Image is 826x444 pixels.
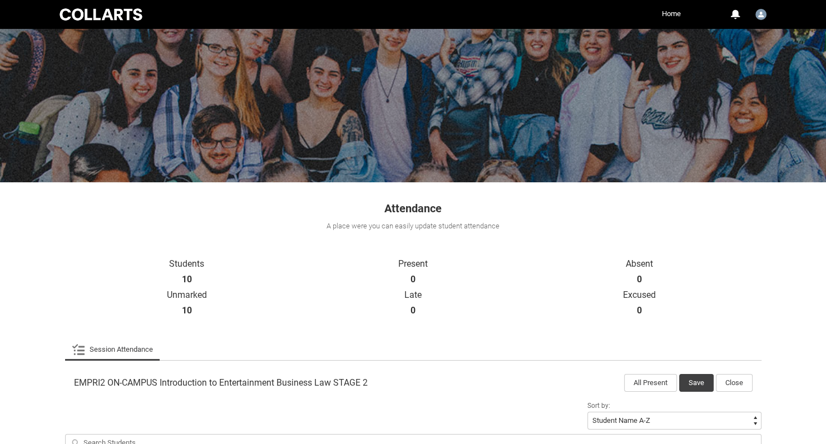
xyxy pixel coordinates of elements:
[182,305,192,316] strong: 10
[526,258,753,270] p: Absent
[64,221,763,232] div: A place were you can easily update student attendance
[753,4,769,22] button: User Profile Cameron.Lam
[679,374,714,392] button: Save
[637,305,642,316] strong: 0
[755,9,766,20] img: Cameron.Lam
[587,402,610,410] span: Sort by:
[300,290,526,301] p: Late
[74,377,368,388] span: EMPRI2 ON-CAMPUS Introduction to Entertainment Business Law STAGE 2
[410,274,416,285] strong: 0
[716,374,753,392] button: Close
[182,274,192,285] strong: 10
[384,202,442,215] span: Attendance
[65,338,160,361] li: Session Attendance
[624,374,677,392] button: All Present
[300,258,526,270] p: Present
[526,290,753,301] p: Excused
[659,6,684,22] a: Home
[637,274,642,285] strong: 0
[74,258,300,270] p: Students
[74,290,300,301] p: Unmarked
[410,305,416,316] strong: 0
[72,338,153,361] a: Session Attendance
